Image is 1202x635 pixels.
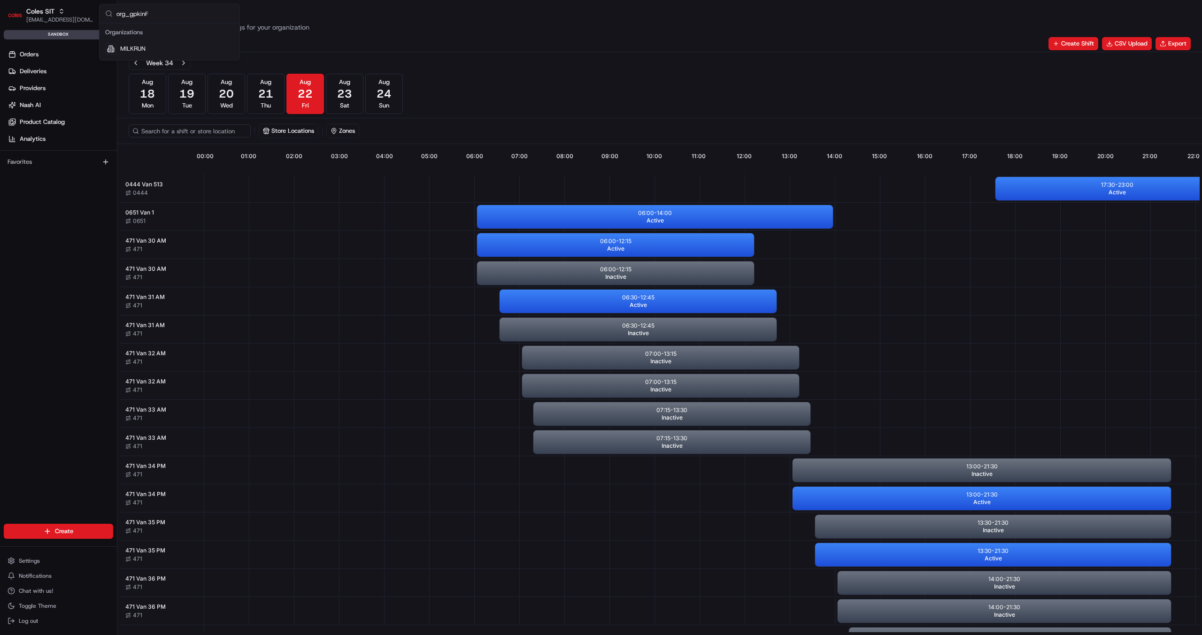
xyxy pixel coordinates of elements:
p: 13:30 - 21:30 [978,547,1009,555]
span: 04:00 [376,153,393,160]
span: 02:00 [286,153,302,160]
span: 20 [219,86,234,101]
span: 22 [298,86,313,101]
span: 471 [133,471,142,478]
input: Clear [24,61,155,70]
span: Aug [339,78,350,86]
span: Inactive [662,442,683,450]
span: Aug [181,78,193,86]
a: 📗Knowledge Base [6,132,76,149]
div: Favorites [4,154,113,169]
span: 19 [179,86,194,101]
span: 471 [133,443,142,450]
button: 471 [125,527,142,535]
p: 07:00 - 13:15 [645,350,677,358]
span: 03:00 [331,153,348,160]
span: 09:00 [601,153,618,160]
span: 471 [133,499,142,506]
span: Active [630,301,647,309]
span: Active [1109,189,1126,196]
span: 23 [337,86,352,101]
span: 471 Van 34 PM [125,462,166,470]
button: 471 [125,274,142,281]
span: Inactive [971,470,993,478]
div: Organizations [101,25,238,39]
span: 0651 [133,217,146,225]
div: 💻 [79,137,87,145]
img: Nash [9,9,28,28]
span: Inactive [994,611,1015,619]
span: Nash AI [20,101,41,109]
span: Toggle Theme [19,602,56,610]
span: 21:00 [1142,153,1157,160]
button: 471 [125,471,142,478]
p: 07:15 - 13:30 [656,406,687,414]
p: Welcome 👋 [9,38,171,53]
button: Next week [177,56,190,69]
span: 471 Van 32 AM [125,350,166,357]
button: Aug18Mon [129,74,166,114]
button: 471 [125,358,142,366]
span: 471 [133,414,142,422]
span: 471 [133,302,142,309]
span: API Documentation [89,136,151,145]
span: 15:00 [872,153,887,160]
span: Notifications [19,572,52,580]
span: 06:00 [466,153,483,160]
button: Coles SIT [26,7,54,16]
button: 471 [125,499,142,506]
div: 📗 [9,137,17,145]
span: 471 Van 36 PM [125,603,166,611]
span: Providers [20,84,46,92]
span: Active [647,217,664,224]
span: 18 [140,86,155,101]
span: 10:00 [647,153,662,160]
span: Aug [260,78,271,86]
span: 471 Van 30 AM [125,237,166,245]
a: Orders [4,47,117,62]
span: 07:00 [511,153,528,160]
span: 471 Van 35 PM [125,547,165,554]
span: Inactive [983,527,1004,534]
span: Pylon [93,159,114,166]
a: Analytics [4,131,117,146]
span: 0651 Van 1 [125,209,154,216]
span: Active [973,498,991,506]
button: Aug21Thu [247,74,285,114]
span: 00:00 [197,153,214,160]
button: Chat with us! [4,584,113,597]
span: 471 Van 35 PM [125,519,165,526]
a: CSV Upload [1102,37,1152,50]
span: Thu [261,101,271,110]
button: Start new chat [160,92,171,104]
span: Create [55,527,73,536]
span: 24 [377,86,392,101]
span: Tue [182,101,192,110]
button: 471 [125,612,142,619]
span: Active [985,555,1002,562]
img: Coles SIT [8,8,23,23]
span: Analytics [20,135,46,143]
p: 07:00 - 13:15 [645,378,677,386]
span: Aug [221,78,232,86]
span: 0444 [133,189,148,197]
p: 13:00 - 21:30 [966,463,998,470]
span: Log out [19,617,38,625]
span: 471 [133,330,142,337]
p: 06:00 - 12:15 [600,237,632,245]
span: Orders [20,50,39,59]
button: Store Locations [259,124,318,138]
span: 05:00 [421,153,438,160]
button: 0651 [125,217,146,225]
button: [EMAIL_ADDRESS][DOMAIN_NAME] [26,16,93,23]
button: Create Shift [1048,37,1098,50]
span: 17:00 [962,153,977,160]
div: Start new chat [32,90,154,99]
button: Log out [4,614,113,627]
button: Create [4,524,113,539]
span: Sun [379,101,389,110]
button: Aug20Wed [208,74,245,114]
span: 471 [133,555,142,563]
